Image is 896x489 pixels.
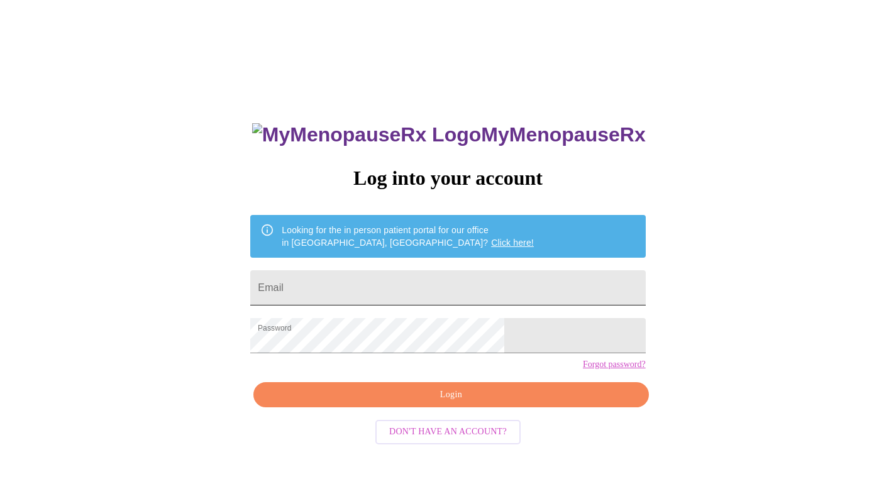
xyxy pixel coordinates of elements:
[372,426,524,436] a: Don't have an account?
[252,123,481,146] img: MyMenopauseRx Logo
[491,238,534,248] a: Click here!
[268,387,634,403] span: Login
[252,123,646,146] h3: MyMenopauseRx
[253,382,648,408] button: Login
[282,219,534,254] div: Looking for the in person patient portal for our office in [GEOGRAPHIC_DATA], [GEOGRAPHIC_DATA]?
[389,424,507,440] span: Don't have an account?
[583,360,646,370] a: Forgot password?
[250,167,645,190] h3: Log into your account
[375,420,521,444] button: Don't have an account?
